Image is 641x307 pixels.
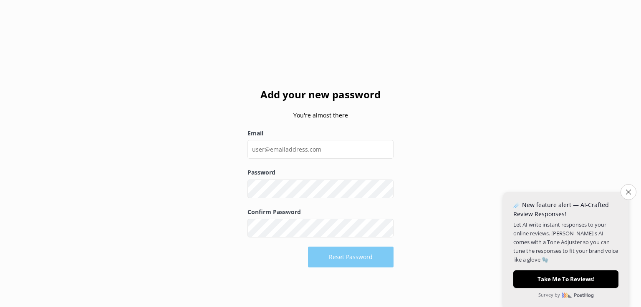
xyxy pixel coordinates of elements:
input: user@emailaddress.com [247,140,394,159]
h2: Add your new password [247,87,394,102]
label: Confirm Password [247,207,394,217]
label: Email [247,129,394,138]
button: Show password [377,180,394,197]
button: Show password [377,220,394,237]
label: Password [247,168,394,177]
p: You're almost there [247,111,394,120]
